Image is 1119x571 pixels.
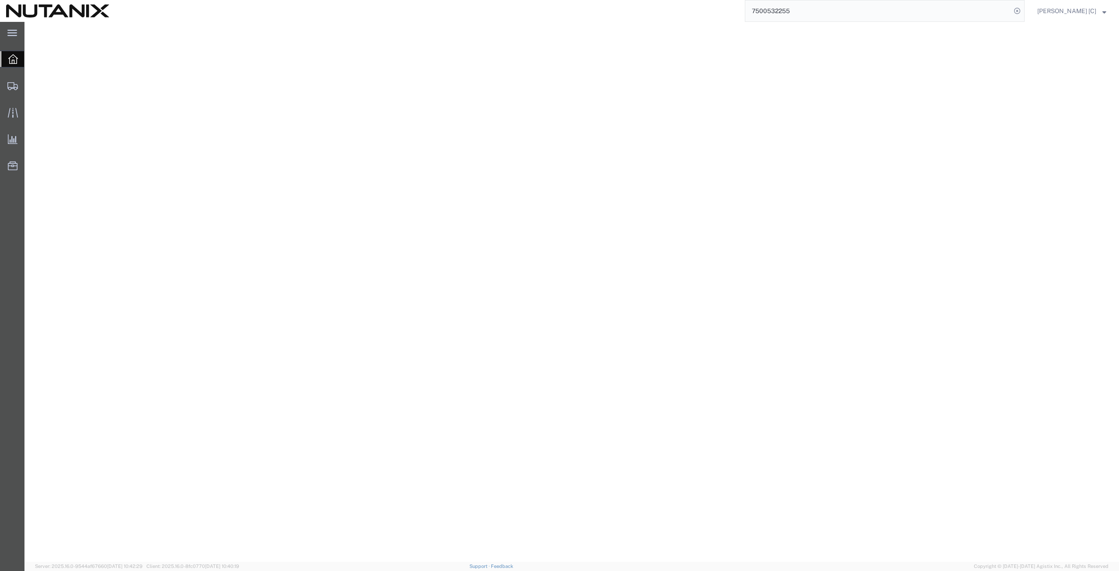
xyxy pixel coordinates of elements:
span: Arthur Campos [C] [1037,6,1096,16]
a: Feedback [491,564,513,569]
button: [PERSON_NAME] [C] [1037,6,1107,16]
a: Support [469,564,491,569]
span: Client: 2025.16.0-8fc0770 [146,564,239,569]
span: [DATE] 10:42:29 [107,564,142,569]
input: Search for shipment number, reference number [745,0,1011,21]
span: Copyright © [DATE]-[DATE] Agistix Inc., All Rights Reserved [974,563,1109,570]
span: Server: 2025.16.0-9544af67660 [35,564,142,569]
img: logo [6,4,109,18]
iframe: FS Legacy Container [24,22,1119,562]
span: [DATE] 10:40:19 [205,564,239,569]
